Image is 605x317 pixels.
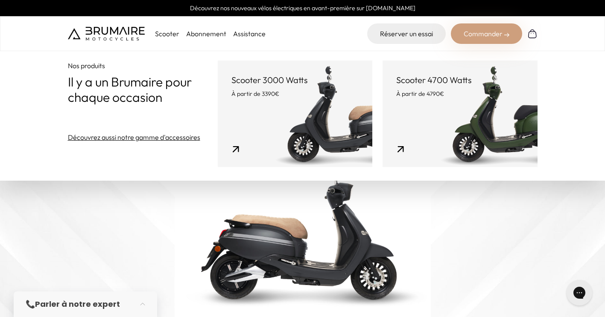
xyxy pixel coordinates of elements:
p: À partir de 4790€ [396,89,523,98]
a: Découvrez aussi notre gamme d'accessoires [68,132,200,142]
p: Scooter 4700 Watts [396,74,523,86]
p: À partir de 3390€ [231,89,359,98]
p: Nos produits [68,61,218,71]
a: Réserver un essai [367,23,446,44]
div: Commander [451,23,522,44]
a: Scooter 3000 Watts À partir de 3390€ [218,61,372,167]
a: Scooter 4700 Watts À partir de 4790€ [383,61,537,167]
iframe: Gorgias live chat messenger [562,277,596,308]
img: right-arrow-2.png [504,32,509,37]
a: Assistance [233,29,266,38]
img: Brumaire Motocycles [68,27,145,40]
p: Scooter [155,29,179,39]
p: Il y a un Brumaire pour chaque occasion [68,74,218,105]
img: Panier [527,29,538,39]
a: Abonnement [186,29,226,38]
p: Scooter 3000 Watts [231,74,359,86]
